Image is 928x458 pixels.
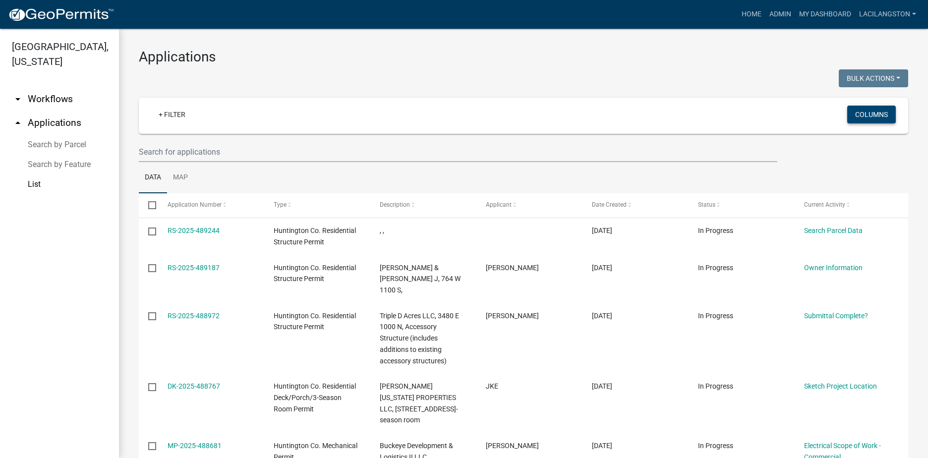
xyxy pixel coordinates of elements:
a: My Dashboard [795,5,855,24]
datatable-header-cell: Application Number [158,193,264,217]
a: DK-2025-488767 [168,382,220,390]
span: MCNANY, JAMES W & TAMERA J, 764 W 1100 S, [380,264,461,294]
span: In Progress [698,442,733,450]
datatable-header-cell: Select [139,193,158,217]
span: In Progress [698,382,733,390]
a: Submittal Complete? [804,312,868,320]
span: In Progress [698,227,733,234]
a: MP-2025-488681 [168,442,222,450]
span: Description [380,201,410,208]
span: Phil Vander Werf [486,442,539,450]
a: Home [738,5,765,24]
a: LaciLangston [855,5,920,24]
span: 10/07/2025 [592,227,612,234]
span: JKE [486,382,498,390]
span: 10/06/2025 [592,442,612,450]
a: Admin [765,5,795,24]
a: Search Parcel Data [804,227,863,234]
span: In Progress [698,264,733,272]
button: Bulk Actions [839,69,908,87]
span: BIGGS INDIANA PROPERTIES LLC, 414 Buckingham Ln, 3-season room [380,382,458,424]
span: Huntington Co. Residential Structure Permit [274,264,356,283]
span: Applicant [486,201,512,208]
input: Search for applications [139,142,777,162]
a: + Filter [151,106,193,123]
datatable-header-cell: Applicant [476,193,582,217]
i: arrow_drop_down [12,93,24,105]
datatable-header-cell: Date Created [582,193,689,217]
span: Kimberly Hostetler [486,264,539,272]
h3: Applications [139,49,908,65]
span: Current Activity [804,201,845,208]
span: Tom Clounie [486,312,539,320]
span: Status [698,201,715,208]
datatable-header-cell: Description [370,193,476,217]
span: 10/07/2025 [592,264,612,272]
datatable-header-cell: Status [689,193,795,217]
a: Owner Information [804,264,863,272]
datatable-header-cell: Current Activity [795,193,901,217]
span: In Progress [698,312,733,320]
a: Sketch Project Location [804,382,877,390]
span: Huntington Co. Residential Deck/Porch/3-Season Room Permit [274,382,356,413]
a: Map [167,162,194,194]
span: Triple D Acres LLC, 3480 E 1000 N, Accessory Structure (includes additions to existing accessory ... [380,312,459,365]
a: RS-2025-488972 [168,312,220,320]
datatable-header-cell: Type [264,193,370,217]
button: Columns [847,106,896,123]
a: RS-2025-489187 [168,264,220,272]
span: Huntington Co. Residential Structure Permit [274,227,356,246]
span: Type [274,201,287,208]
a: Data [139,162,167,194]
span: Date Created [592,201,627,208]
span: Application Number [168,201,222,208]
span: 10/07/2025 [592,312,612,320]
span: 10/06/2025 [592,382,612,390]
i: arrow_drop_up [12,117,24,129]
span: Huntington Co. Residential Structure Permit [274,312,356,331]
a: RS-2025-489244 [168,227,220,234]
span: , , [380,227,384,234]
